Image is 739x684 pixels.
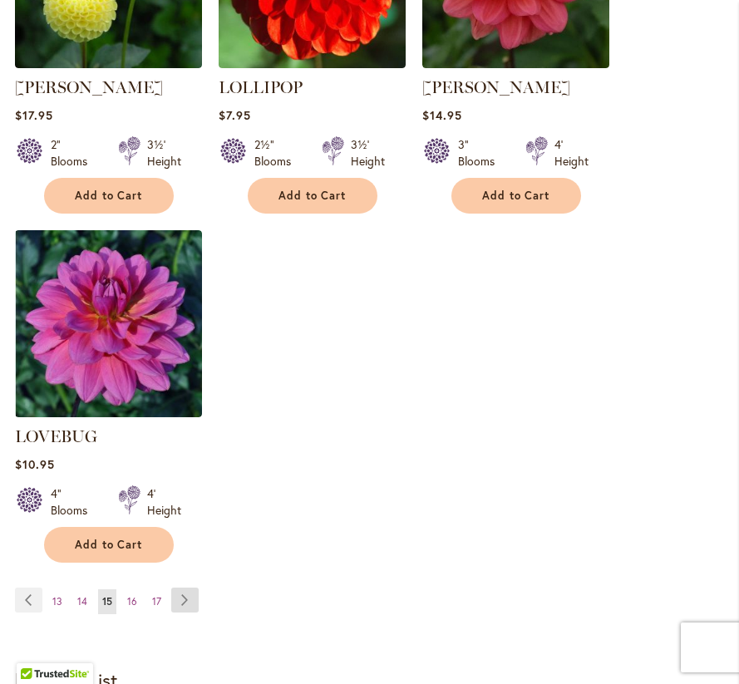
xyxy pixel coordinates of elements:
[554,136,589,170] div: 4' Height
[44,178,174,214] button: Add to Cart
[152,595,161,608] span: 17
[148,589,165,614] a: 17
[422,56,609,71] a: LORA ASHLEY
[77,595,87,608] span: 14
[219,77,303,97] a: LOLLIPOP
[458,136,505,170] div: 3" Blooms
[12,625,59,672] iframe: Launch Accessibility Center
[15,56,202,71] a: LITTLE SCOTTIE
[147,485,181,519] div: 4' Height
[15,405,202,421] a: LOVEBUG
[52,595,62,608] span: 13
[248,178,377,214] button: Add to Cart
[482,189,550,203] span: Add to Cart
[15,230,202,417] img: LOVEBUG
[123,589,141,614] a: 16
[422,77,570,97] a: [PERSON_NAME]
[44,527,174,563] button: Add to Cart
[451,178,581,214] button: Add to Cart
[351,136,385,170] div: 3½' Height
[73,589,91,614] a: 14
[51,485,98,519] div: 4" Blooms
[278,189,347,203] span: Add to Cart
[75,538,143,552] span: Add to Cart
[15,456,55,472] span: $10.95
[147,136,181,170] div: 3½' Height
[254,136,302,170] div: 2½" Blooms
[48,589,67,614] a: 13
[127,595,137,608] span: 16
[15,426,97,446] a: LOVEBUG
[219,56,406,71] a: LOLLIPOP
[15,77,163,97] a: [PERSON_NAME]
[51,136,98,170] div: 2" Blooms
[219,107,251,123] span: $7.95
[75,189,143,203] span: Add to Cart
[422,107,462,123] span: $14.95
[102,595,112,608] span: 15
[15,107,53,123] span: $17.95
